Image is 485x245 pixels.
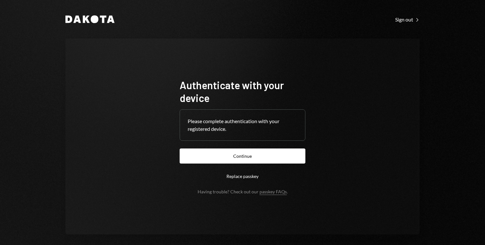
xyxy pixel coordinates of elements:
button: Replace passkey [180,169,305,184]
div: Having trouble? Check out our . [198,189,288,194]
div: Please complete authentication with your registered device. [188,117,297,133]
button: Continue [180,148,305,164]
a: Sign out [395,16,420,23]
h1: Authenticate with your device [180,79,305,104]
a: passkey FAQs [260,189,287,195]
